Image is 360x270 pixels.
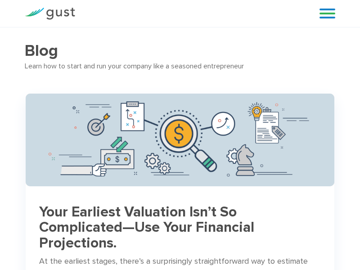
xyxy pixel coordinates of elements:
img: Startup Pricing Strategy Concepts Df0332e27679a759546818ede07d464577116d19979330954a439fea980ac7d2 [26,94,334,186]
img: Gust Logo [25,8,75,20]
div: Learn how to start and run your company like a seasoned entrepreneur [25,60,335,72]
h3: Your Earliest Valuation Isn’t So Complicated—Use Your Financial Projections. [39,204,321,252]
h1: Blog [25,41,335,60]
